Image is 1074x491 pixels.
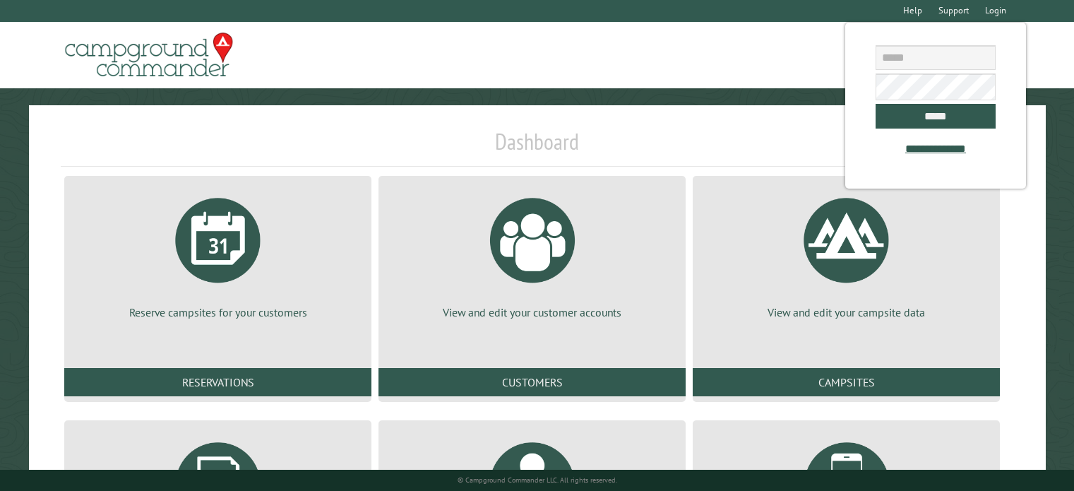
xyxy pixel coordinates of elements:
[395,187,669,320] a: View and edit your customer accounts
[710,187,983,320] a: View and edit your campsite data
[81,304,354,320] p: Reserve campsites for your customers
[81,187,354,320] a: Reserve campsites for your customers
[378,368,686,396] a: Customers
[710,304,983,320] p: View and edit your campsite data
[395,304,669,320] p: View and edit your customer accounts
[458,475,617,485] small: © Campground Commander LLC. All rights reserved.
[61,28,237,83] img: Campground Commander
[64,368,371,396] a: Reservations
[693,368,1000,396] a: Campsites
[61,128,1013,167] h1: Dashboard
